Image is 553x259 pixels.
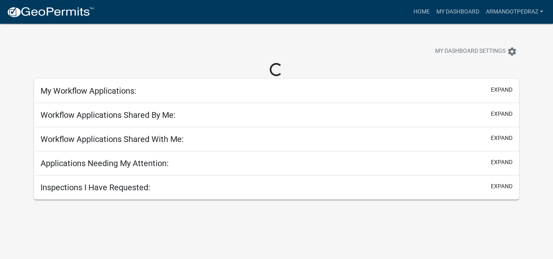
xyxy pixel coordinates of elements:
button: expand [491,158,512,167]
button: My Dashboard Settingssettings [429,43,524,59]
a: armandotpedraz [483,4,546,20]
i: settings [507,47,517,56]
button: expand [491,86,512,94]
h5: Applications Needing My Attention: [41,158,169,168]
h5: Workflow Applications Shared By Me: [41,110,176,120]
a: Home [410,4,433,20]
button: expand [491,182,512,191]
h5: Workflow Applications Shared With Me: [41,134,184,144]
h5: Inspections I Have Requested: [41,182,150,192]
h5: My Workflow Applications: [41,86,136,96]
span: My Dashboard Settings [435,47,506,56]
button: expand [491,110,512,118]
a: My Dashboard [433,4,483,20]
button: expand [491,134,512,142]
